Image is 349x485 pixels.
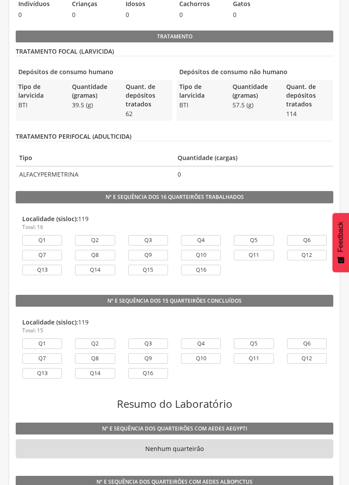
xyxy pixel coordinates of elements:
[230,10,280,19] span: 0
[75,235,115,246] div: Q2
[128,250,168,260] div: Q9
[22,318,327,334] div: 119
[174,166,333,182] td: 0
[16,150,174,166] th: Tipo
[177,82,226,100] legend: Tipo de larvicida
[123,82,172,109] legend: Quant. de depósitos tratados
[177,68,333,78] legend: Depósitos de consumo não humano
[332,213,349,272] button: Feedback - Mostrar pesquisa
[337,222,345,252] span: Feedback
[181,265,221,275] div: Q16
[284,82,333,109] legend: Quant. de depósitos tratados
[22,235,62,246] div: Q1
[174,150,333,166] th: Quantidade (cargas)
[16,423,333,435] legend: Nº e sequência dos quarteirões com Aedes aegypti
[16,68,172,78] legend: Depósitos de consumo humano
[22,327,327,334] p: Total: 15
[75,265,115,275] div: Q14
[234,353,274,364] div: Q11
[284,109,333,118] span: 114
[22,318,78,326] strong: Localidade (sisloc):
[287,250,327,260] div: Q12
[128,235,168,246] div: Q3
[16,166,174,182] td: ALFACYPERMETRINA
[16,47,333,56] legend: TRATAMENTO FOCAL (LARVICIDA)
[181,353,221,364] div: Q10
[177,101,226,109] span: BTI
[287,235,327,246] div: Q6
[16,10,65,19] span: 0
[16,101,65,109] span: BTI
[177,10,226,19] span: 0
[22,338,62,349] div: Q1
[75,338,115,349] div: Q2
[16,82,65,100] legend: Tipo de larvicida
[69,10,119,19] span: 0
[16,295,333,307] legend: Nº e sequência dos 15 quarteirões concluídos
[75,353,115,364] div: Q8
[128,338,168,349] div: Q3
[123,10,172,19] span: 0
[128,353,168,364] div: Q9
[287,353,327,364] div: Q12
[22,368,62,379] div: Q13
[75,368,115,379] div: Q14
[69,101,119,109] span: 39.5 (g)
[123,109,172,118] span: 62
[22,223,327,231] p: Total: 16
[16,132,333,141] legend: TRATAMENTO PERIFOCAL (ADULTICIDA)
[22,265,62,275] div: Q13
[181,235,221,246] div: Q4
[128,265,168,275] div: Q15
[230,82,279,100] legend: Quantidade (gramas)
[181,338,221,349] div: Q4
[22,353,62,364] div: Q7
[16,398,333,410] h3: Resumo do Laboratório
[22,215,78,223] strong: Localidade (sisloc):
[16,439,333,458] li: Nenhum quarteirão
[22,215,327,231] div: 119
[287,338,327,349] div: Q6
[69,82,119,100] legend: Quantidade (gramas)
[75,250,115,260] div: Q8
[234,250,274,260] div: Q11
[16,31,333,43] legend: Tratamento
[230,101,279,109] span: 57.5 (g)
[16,191,333,203] legend: Nº e sequência dos 16 quarteirões trabalhados
[128,368,168,379] div: Q16
[234,338,274,349] div: Q5
[234,235,274,246] div: Q5
[22,250,62,260] div: Q7
[181,250,221,260] div: Q10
